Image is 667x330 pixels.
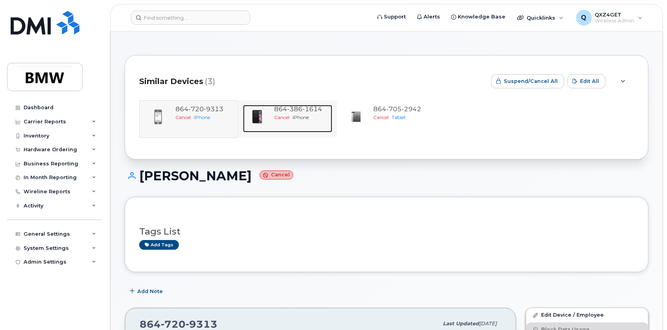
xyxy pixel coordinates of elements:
[386,105,402,113] span: 705
[402,105,421,113] span: 2942
[137,288,163,295] span: Add Note
[140,318,217,330] span: 864
[443,321,479,326] span: Last updated
[161,318,186,330] span: 720
[287,105,303,113] span: 386
[275,105,322,113] span: 864
[568,74,606,88] button: Edit All
[186,318,217,330] span: 9313
[491,74,564,88] button: Suspend/Cancel All
[249,109,265,125] img: iPhone_11.jpg
[125,169,649,183] h1: [PERSON_NAME]
[293,114,309,120] span: iPhone
[205,76,215,87] span: (3)
[504,77,558,85] span: Suspend/Cancel All
[125,284,170,298] button: Add Note
[139,227,634,236] h3: Tags List
[342,105,431,132] a: 8647052942CancelTablet
[348,109,364,125] img: image20231002-3703462-ib8ynd.jpeg
[526,308,648,322] a: Edit Device / Employee
[275,114,290,120] span: Cancel
[139,76,203,87] span: Similar Devices
[392,114,406,120] span: Tablet
[373,105,421,113] span: 864
[303,105,322,113] span: 1614
[580,77,599,85] span: Edit All
[633,296,661,324] iframe: Messenger Launcher
[479,321,497,326] span: [DATE]
[260,170,293,180] small: Cancel
[139,240,179,250] a: Add tags
[373,114,389,120] span: Cancel
[243,105,333,132] a: 8643861614CanceliPhone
